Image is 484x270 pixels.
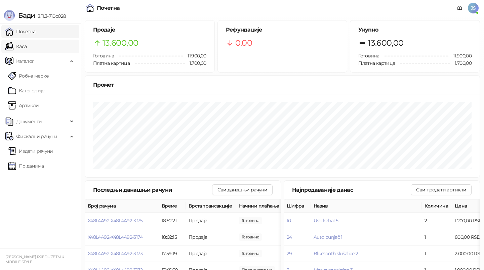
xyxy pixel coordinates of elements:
[239,217,262,224] span: 2.000,00
[411,184,472,195] button: Сви продати артикли
[159,229,186,245] td: 18:02:15
[422,229,452,245] td: 1
[8,159,44,173] a: По данима
[358,53,379,59] span: Готовина
[183,52,206,59] span: 11.900,00
[235,37,252,49] span: 0,00
[5,25,36,38] a: Почетна
[239,233,262,241] span: 1.500,00
[186,245,236,262] td: Продаја
[450,59,472,67] span: 1.700,00
[448,52,472,59] span: 11.900,00
[236,199,304,213] th: Начини плаћања
[284,199,311,213] th: Шифра
[8,99,39,112] a: ArtikliАртикли
[5,255,64,264] small: [PERSON_NAME] PREDUZETNIK MOBILE STYLE
[8,144,53,158] a: Издати рачуни
[422,245,452,262] td: 1
[454,3,465,13] a: Документација
[292,186,411,194] div: Најпродаваније данас
[287,234,292,240] button: 24
[18,11,35,19] span: Бади
[93,53,114,59] span: Готовина
[226,26,339,34] h5: Рефундације
[159,245,186,262] td: 17:59:19
[311,199,422,213] th: Назив
[186,213,236,229] td: Продаја
[103,37,138,49] span: 13.600,00
[314,234,342,240] button: Auto punjač 1
[4,10,15,21] img: Logo
[5,40,27,53] a: Каса
[212,184,273,195] button: Сви данашњи рачуни
[159,213,186,229] td: 18:52:21
[159,199,186,213] th: Време
[93,186,212,194] div: Последњи данашњи рачуни
[93,26,206,34] h5: Продаје
[88,251,143,257] button: X48L4A92-X48L4A92-3173
[368,37,403,49] span: 13.600,00
[93,81,472,89] div: Промет
[8,84,45,97] a: Категорије
[185,59,206,67] span: 1.700,00
[287,251,292,257] button: 29
[35,13,66,19] span: 3.11.3-710c028
[16,115,42,128] span: Документи
[97,5,120,11] div: Почетна
[314,251,358,257] button: Bluetooth slušalice 2
[287,218,291,224] button: 10
[239,250,262,257] span: 1.500,00
[186,229,236,245] td: Продаја
[8,69,49,83] a: Робне марке
[422,213,452,229] td: 2
[88,218,143,224] button: X48L4A92-X48L4A92-3175
[358,60,395,66] span: Платна картица
[16,130,57,143] span: Фискални рачуни
[358,26,472,34] h5: Укупно
[186,199,236,213] th: Врста трансакције
[314,218,338,224] button: Usb kabal 5
[88,234,143,240] button: X48L4A92-X48L4A92-3174
[422,199,452,213] th: Количина
[93,60,130,66] span: Платна картица
[85,199,159,213] th: Број рачуна
[16,54,34,68] span: Каталог
[468,3,479,13] span: JŠ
